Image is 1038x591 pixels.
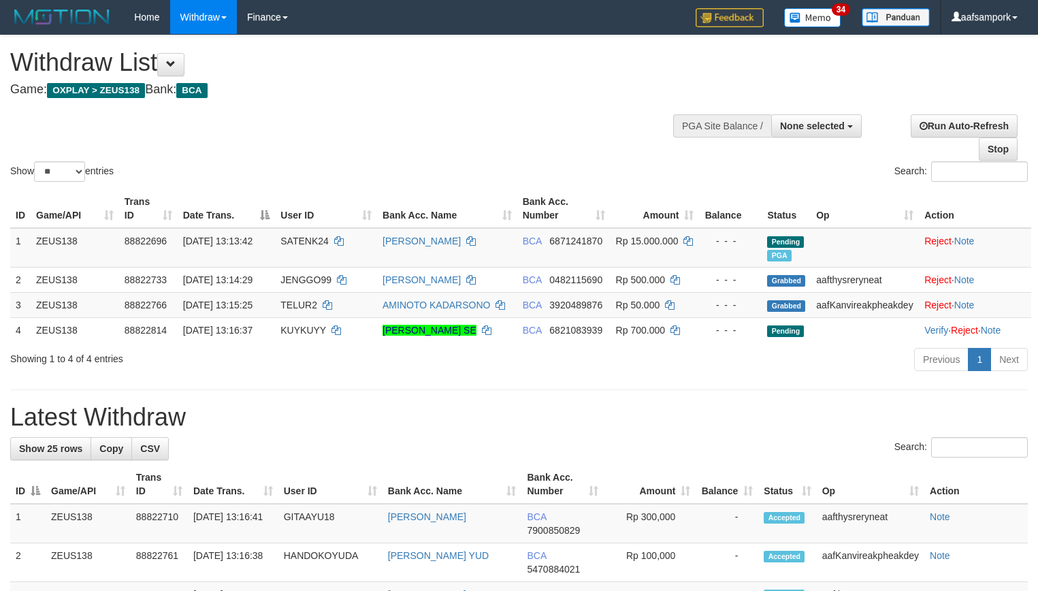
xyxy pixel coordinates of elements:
th: Game/API: activate to sort column ascending [46,465,131,504]
td: 1 [10,504,46,543]
td: [DATE] 13:16:41 [188,504,278,543]
span: BCA [523,236,542,246]
td: HANDOKOYUDA [278,543,383,582]
td: - [696,543,758,582]
a: Note [930,511,950,522]
th: Action [924,465,1028,504]
a: Run Auto-Refresh [911,114,1018,138]
th: Bank Acc. Name: activate to sort column ascending [377,189,517,228]
input: Search: [931,437,1028,458]
div: - - - [704,323,756,337]
a: Note [954,236,975,246]
span: 34 [832,3,850,16]
th: ID [10,189,31,228]
span: Marked by aafsolysreylen [767,250,791,261]
td: 88822710 [131,504,188,543]
input: Search: [931,161,1028,182]
img: MOTION_logo.png [10,7,114,27]
td: ZEUS138 [31,267,119,292]
span: 88822766 [125,300,167,310]
span: Show 25 rows [19,443,82,454]
span: Copy 6821083939 to clipboard [549,325,602,336]
span: SATENK24 [280,236,329,246]
h1: Withdraw List [10,49,679,76]
td: ZEUS138 [46,543,131,582]
h1: Latest Withdraw [10,404,1028,431]
span: [DATE] 13:16:37 [183,325,253,336]
span: Pending [767,325,804,337]
span: CSV [140,443,160,454]
span: OXPLAY > ZEUS138 [47,83,145,98]
a: [PERSON_NAME] [383,236,461,246]
th: Game/API: activate to sort column ascending [31,189,119,228]
select: Showentries [34,161,85,182]
span: BCA [176,83,207,98]
a: Note [981,325,1001,336]
td: Rp 100,000 [604,543,696,582]
a: Next [990,348,1028,371]
button: None selected [771,114,862,138]
th: Date Trans.: activate to sort column ascending [188,465,278,504]
img: panduan.png [862,8,930,27]
span: Grabbed [767,300,805,312]
td: · · [919,317,1031,342]
span: Rp 500.000 [616,274,665,285]
span: BCA [527,550,546,561]
a: Reject [924,300,952,310]
th: Trans ID: activate to sort column ascending [119,189,178,228]
th: Status [762,189,811,228]
th: Date Trans.: activate to sort column descending [178,189,276,228]
th: Status: activate to sort column ascending [758,465,816,504]
td: ZEUS138 [31,228,119,268]
span: Copy 0482115690 to clipboard [549,274,602,285]
a: Reject [951,325,978,336]
th: Amount: activate to sort column ascending [604,465,696,504]
th: Trans ID: activate to sort column ascending [131,465,188,504]
span: KUYKUYY [280,325,326,336]
span: Copy 5470884021 to clipboard [527,564,580,575]
span: Rp 700.000 [616,325,665,336]
span: Pending [767,236,804,248]
span: [DATE] 13:15:25 [183,300,253,310]
a: Verify [924,325,948,336]
div: - - - [704,298,756,312]
span: Grabbed [767,275,805,287]
th: Bank Acc. Name: activate to sort column ascending [383,465,522,504]
a: Stop [979,138,1018,161]
span: JENGGO99 [280,274,331,285]
span: BCA [527,511,546,522]
span: BCA [523,300,542,310]
a: CSV [131,437,169,460]
a: [PERSON_NAME] [388,511,466,522]
td: GITAAYU18 [278,504,383,543]
td: 4 [10,317,31,342]
div: Showing 1 to 4 of 4 entries [10,347,422,366]
h4: Game: Bank: [10,83,679,97]
td: - [696,504,758,543]
td: · [919,228,1031,268]
a: Show 25 rows [10,437,91,460]
span: TELUR2 [280,300,317,310]
div: PGA Site Balance / [673,114,771,138]
th: Op: activate to sort column ascending [811,189,919,228]
label: Search: [894,437,1028,458]
th: Balance [699,189,762,228]
td: aafthysreryneat [817,504,924,543]
span: BCA [523,274,542,285]
span: 88822696 [125,236,167,246]
td: 88822761 [131,543,188,582]
div: - - - [704,234,756,248]
td: 1 [10,228,31,268]
span: 88822733 [125,274,167,285]
img: Feedback.jpg [696,8,764,27]
a: Note [954,274,975,285]
th: User ID: activate to sort column ascending [278,465,383,504]
a: Reject [924,236,952,246]
th: Bank Acc. Number: activate to sort column ascending [517,189,611,228]
a: AMINOTO KADARSONO [383,300,490,310]
span: Copy 3920489876 to clipboard [549,300,602,310]
td: ZEUS138 [31,292,119,317]
td: aafKanvireakpheakdey [817,543,924,582]
td: 2 [10,267,31,292]
label: Show entries [10,161,114,182]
